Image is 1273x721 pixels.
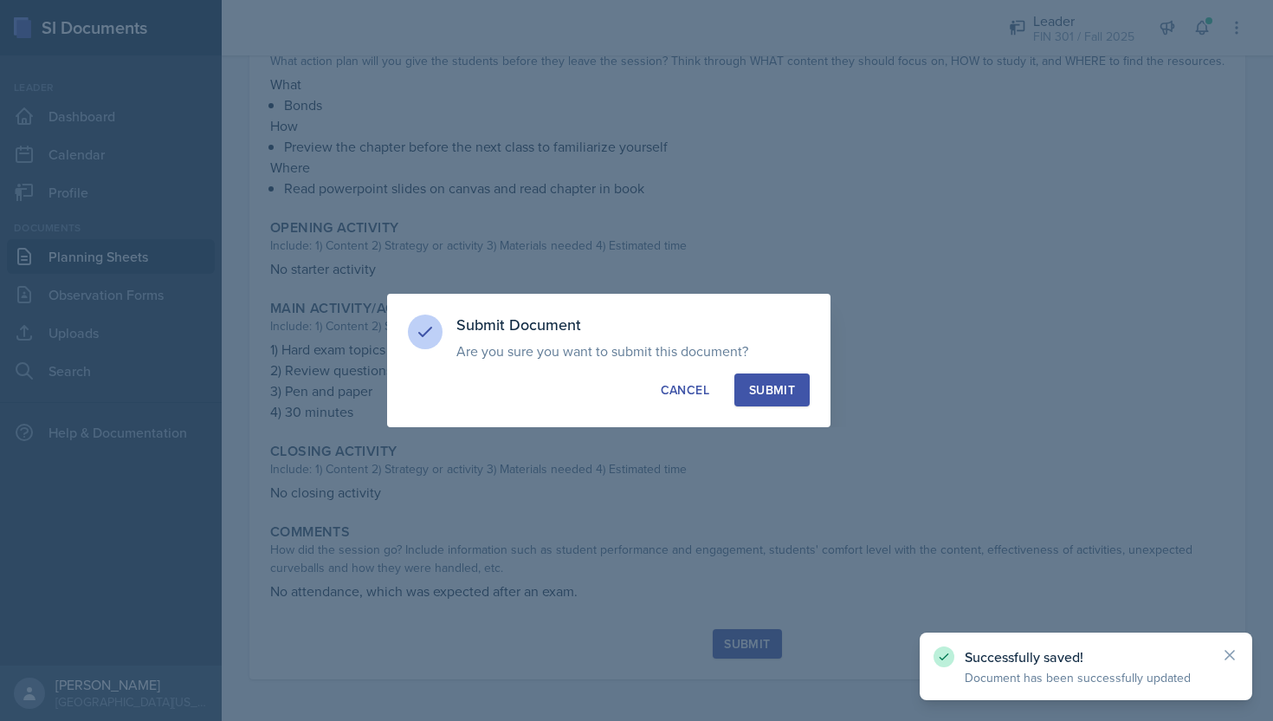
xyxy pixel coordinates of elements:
h3: Submit Document [456,315,810,335]
p: Document has been successfully updated [965,669,1207,686]
button: Cancel [646,373,724,406]
div: Cancel [661,381,709,399]
div: Submit [749,381,795,399]
p: Successfully saved! [965,648,1207,666]
button: Submit [734,373,810,406]
p: Are you sure you want to submit this document? [456,342,810,360]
